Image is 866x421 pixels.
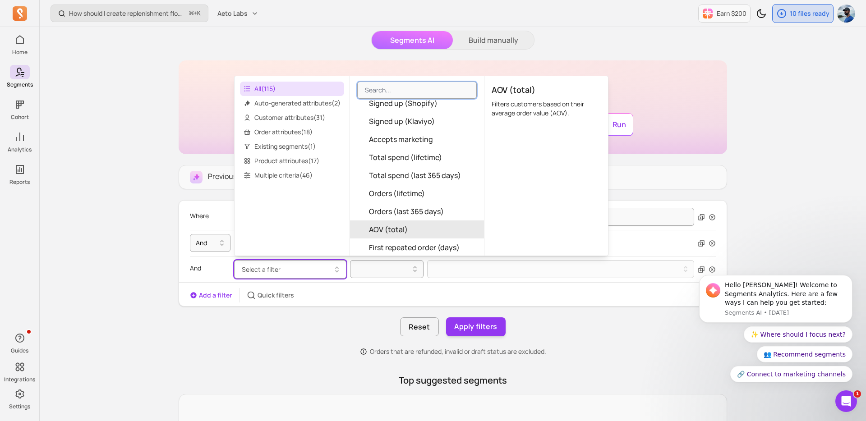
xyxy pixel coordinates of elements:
[350,184,484,202] button: Orders (lifetime)
[369,134,433,145] span: Accepts marketing
[240,154,344,168] span: Product attributes ( 17 )
[369,152,442,163] span: Total spend (lifetime)
[357,82,477,99] input: Search...
[242,265,281,274] span: Select a filter
[446,317,506,336] button: Apply filters
[179,374,727,387] p: Top suggested segments
[369,224,408,235] span: AOV (total)
[11,347,28,354] p: Guides
[234,260,346,279] button: Select a filter
[9,178,30,186] p: Reports
[492,100,601,118] p: Filters customers based on their average order value (AOV).
[835,390,857,412] iframe: Intercom live chat
[350,166,484,184] button: Total spend (last 365 days)
[372,31,453,49] button: Segments AI
[12,49,28,56] p: Home
[4,376,35,383] p: Integrations
[772,4,834,23] button: 10 files ready
[350,220,484,238] button: AOV (total)
[11,114,29,121] p: Cohort
[212,5,264,22] button: Aeto Labs
[686,206,866,397] iframe: Intercom notifications message
[208,171,275,182] p: Previously searched
[51,5,208,22] button: How should I create replenishment flows?⌘+K
[240,168,344,183] span: Multiple criteria ( 46 )
[369,206,444,217] span: Orders (last 365 days)
[453,31,534,49] button: Build manually
[369,98,438,109] span: Signed up (Shopify)
[10,329,30,356] button: Guides
[9,403,30,410] p: Settings
[492,83,601,96] p: AOV (total)
[369,242,460,253] span: First repeated order (days)
[369,170,461,181] span: Total spend (last 365 days)
[790,9,829,18] p: 10 files ready
[717,9,746,18] p: Earn $200
[190,291,232,300] button: Add a filter
[240,139,344,154] span: Existing segments ( 1 )
[190,260,201,276] p: And
[854,390,861,398] span: 1
[698,5,751,23] button: Earn $200
[400,317,438,336] button: Reset
[217,9,248,18] span: Aeto Labs
[190,208,209,224] p: Where
[240,110,344,125] span: Customer attributes ( 31 )
[258,291,294,300] p: Quick filters
[350,148,484,166] button: Total spend (lifetime)
[350,130,484,148] button: Accepts marketing
[240,125,344,139] span: Order attributes ( 18 )
[189,8,194,19] kbd: ⌘
[350,238,484,256] button: First repeated order (days)
[7,81,33,88] p: Segments
[350,112,484,130] button: Signed up (Klaviyo)
[369,116,435,127] span: Signed up (Klaviyo)
[69,9,186,18] p: How should I create replenishment flows?
[189,9,201,18] span: +
[240,82,344,96] span: All ( 115 )
[240,96,344,110] span: Auto-generated attributes ( 2 )
[369,188,425,199] span: Orders (lifetime)
[350,202,484,220] button: Orders (last 365 days)
[609,115,630,133] button: Run
[8,146,32,153] p: Analytics
[197,10,201,17] kbd: K
[837,5,855,23] img: avatar
[370,347,546,356] p: Orders that are refunded, invalid or draft status are excluded.
[752,5,770,23] button: Toggle dark mode
[350,94,484,112] button: Signed up (Shopify)
[247,291,294,300] button: Quick filters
